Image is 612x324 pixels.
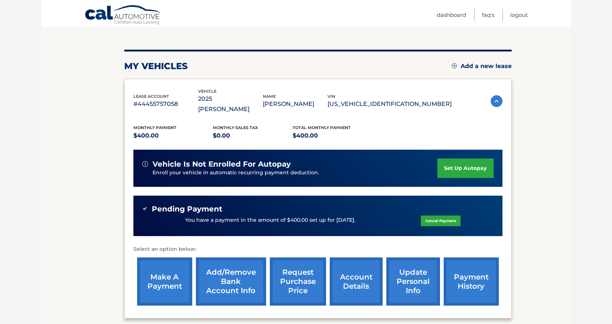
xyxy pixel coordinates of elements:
[293,131,372,141] p: $400.00
[293,125,351,130] span: Total Monthly Payment
[152,204,222,214] span: Pending Payment
[491,95,502,107] img: accordion-active.svg
[133,94,169,99] span: lease account
[133,99,198,109] p: #44455757058
[270,257,326,306] a: request purchase price
[142,206,147,211] img: check-green.svg
[153,169,438,177] p: Enroll your vehicle in automatic recurring payment deduction.
[330,257,383,306] a: account details
[437,159,493,178] a: set up autopay
[510,9,528,21] a: Logout
[263,99,328,109] p: [PERSON_NAME]
[85,5,162,26] a: Cal Automotive
[185,216,355,224] p: You have a payment in the amount of $400.00 set up for [DATE].
[198,89,216,94] span: vehicle
[263,94,276,99] span: name
[153,160,291,169] span: vehicle is not enrolled for autopay
[386,257,440,306] a: update personal info
[198,94,263,114] p: 2025 [PERSON_NAME]
[196,257,266,306] a: Add/Remove bank account info
[133,125,176,130] span: Monthly Payment
[133,245,502,254] p: Select an option below:
[452,63,512,70] a: Add a new lease
[444,257,499,306] a: payment history
[137,257,192,306] a: make a payment
[421,216,461,226] a: Cancel Payment
[452,63,457,68] img: add.svg
[133,131,213,141] p: $400.00
[142,161,148,167] img: alert-white.svg
[328,94,335,99] span: vin
[213,125,258,130] span: Monthly sales Tax
[213,131,293,141] p: $0.00
[482,9,494,21] a: FAQ's
[437,9,466,21] a: Dashboard
[328,99,452,109] p: [US_VEHICLE_IDENTIFICATION_NUMBER]
[124,61,188,72] h2: my vehicles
